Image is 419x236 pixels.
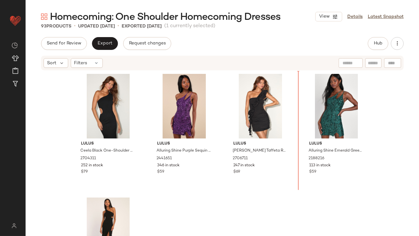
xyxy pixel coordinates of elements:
img: 2704311_03_detail_2025-07-23.jpg [76,74,141,138]
button: Export [92,37,118,50]
p: Exported [DATE] [122,23,162,30]
span: View [319,14,330,19]
p: updated [DATE] [78,23,115,30]
span: • [117,22,119,30]
span: Lulus [157,141,211,147]
span: $59 [157,169,164,175]
span: Homecoming: One Shoulder Homecoming Dresses [50,11,280,24]
span: (1 currently selected) [164,22,215,30]
span: Export [97,41,112,46]
button: Request changes [123,37,171,50]
span: Request changes [129,41,166,46]
span: Lulus [233,141,287,147]
span: Alluring Shine Emerald Green Sequin One-Shoulder Mini Dress [309,148,363,154]
span: Lulus [309,141,363,147]
a: Details [347,13,363,20]
img: 10600801_2188216.jpg [304,74,368,138]
span: [PERSON_NAME] Taffeta Ruffled One-Shoulder Mini Dress [233,148,287,154]
span: Ceela Black One-Shoulder Cutout Bodycon Midi Dress [81,148,135,154]
span: 2441651 [157,156,172,161]
button: Send for Review [41,37,87,50]
img: 11910381_2441651.jpg [152,74,216,138]
button: View [315,12,342,21]
span: $69 [233,169,240,175]
a: Latest Snapshot [368,13,404,20]
span: 2706711 [233,156,248,161]
span: 2704311 [81,156,96,161]
img: svg%3e [12,42,18,49]
span: Hub [374,41,383,46]
span: 247 in stock [233,163,255,169]
img: 2706711_02_front_2025-07-25.jpg [228,74,293,138]
span: Sort [47,60,56,67]
button: Hub [368,37,388,50]
span: Alluring Shine Purple Sequin One-Shoulder Mini Dress [157,148,211,154]
span: 113 in stock [309,163,331,169]
div: Products [41,23,71,30]
span: 346 in stock [157,163,180,169]
img: svg%3e [41,13,47,20]
span: Lulus [81,141,135,147]
img: heart_red.DM2ytmEG.svg [9,14,22,27]
span: $79 [81,169,88,175]
span: $59 [309,169,316,175]
span: 252 in stock [81,163,103,169]
span: Send for Review [46,41,81,46]
span: 93 [41,24,46,29]
img: svg%3e [8,223,20,228]
span: Filters [74,60,87,67]
span: 2188216 [309,156,324,161]
span: • [74,22,76,30]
